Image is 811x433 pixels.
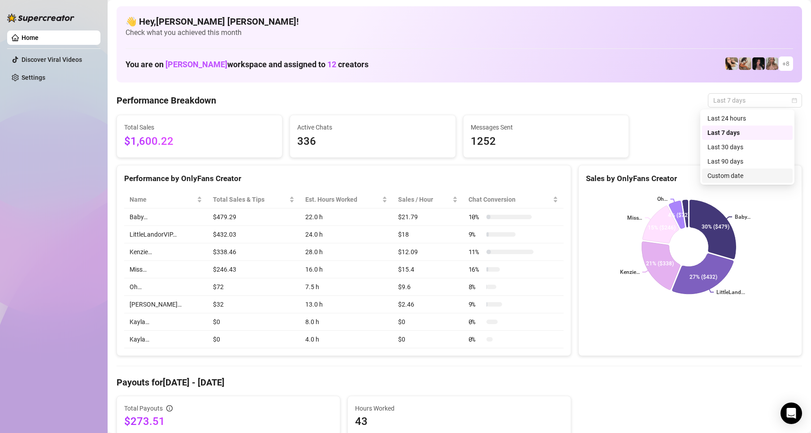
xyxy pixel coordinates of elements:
[208,191,300,208] th: Total Sales & Tips
[620,269,640,275] text: Kenzie…
[208,243,300,261] td: $338.46
[355,414,564,429] span: 43
[393,331,463,348] td: $0
[468,229,483,239] span: 9 %
[124,122,275,132] span: Total Sales
[117,376,802,389] h4: Payouts for [DATE] - [DATE]
[463,191,564,208] th: Chat Conversion
[707,128,787,138] div: Last 7 days
[300,296,393,313] td: 13.0 h
[124,403,163,413] span: Total Payouts
[393,313,463,331] td: $0
[124,313,208,331] td: Kayla…
[766,57,778,70] img: Kenzie (@dmaxkenz)
[471,122,621,132] span: Messages Sent
[393,208,463,226] td: $21.79
[117,94,216,107] h4: Performance Breakdown
[165,60,227,69] span: [PERSON_NAME]
[7,13,74,22] img: logo-BBDzfeDw.svg
[22,56,82,63] a: Discover Viral Videos
[468,282,483,292] span: 8 %
[22,34,39,41] a: Home
[735,214,750,220] text: Baby…
[707,171,787,181] div: Custom date
[471,133,621,150] span: 1252
[752,57,765,70] img: Baby (@babyyyybellaa)
[208,331,300,348] td: $0
[792,98,797,103] span: calendar
[208,208,300,226] td: $479.29
[124,331,208,348] td: Kayla…
[297,122,448,132] span: Active Chats
[781,403,802,424] div: Open Intercom Messenger
[398,195,451,204] span: Sales / Hour
[702,111,793,126] div: Last 24 hours
[124,191,208,208] th: Name
[586,173,794,185] div: Sales by OnlyFans Creator
[355,403,564,413] span: Hours Worked
[208,313,300,331] td: $0
[393,191,463,208] th: Sales / Hour
[300,278,393,296] td: 7.5 h
[166,405,173,411] span: info-circle
[300,243,393,261] td: 28.0 h
[739,57,751,70] img: Kayla (@kaylathaylababy)
[707,142,787,152] div: Last 30 days
[124,133,275,150] span: $1,600.22
[702,169,793,183] div: Custom date
[468,264,483,274] span: 16 %
[393,243,463,261] td: $12.09
[657,196,668,203] text: Oh…
[208,261,300,278] td: $246.43
[130,195,195,204] span: Name
[300,331,393,348] td: 4.0 h
[716,289,745,295] text: LittleLand...
[124,278,208,296] td: Oh…
[782,59,789,69] span: + 8
[468,212,483,222] span: 10 %
[297,133,448,150] span: 336
[725,57,738,70] img: Avry (@avryjennerfree)
[124,414,333,429] span: $273.51
[124,208,208,226] td: Baby…
[300,226,393,243] td: 24.0 h
[468,317,483,327] span: 0 %
[707,156,787,166] div: Last 90 days
[126,60,369,69] h1: You are on workspace and assigned to creators
[393,296,463,313] td: $2.46
[300,313,393,331] td: 8.0 h
[22,74,45,81] a: Settings
[393,226,463,243] td: $18
[468,299,483,309] span: 9 %
[627,215,642,221] text: Miss…
[702,140,793,154] div: Last 30 days
[124,261,208,278] td: Miss…
[126,15,793,28] h4: 👋 Hey, [PERSON_NAME] [PERSON_NAME] !
[300,261,393,278] td: 16.0 h
[713,94,797,107] span: Last 7 days
[208,226,300,243] td: $432.03
[305,195,380,204] div: Est. Hours Worked
[702,154,793,169] div: Last 90 days
[468,247,483,257] span: 11 %
[124,296,208,313] td: [PERSON_NAME]…
[124,226,208,243] td: LittleLandorVIP…
[707,113,787,123] div: Last 24 hours
[468,195,551,204] span: Chat Conversion
[124,173,564,185] div: Performance by OnlyFans Creator
[300,208,393,226] td: 22.0 h
[327,60,336,69] span: 12
[126,28,793,38] span: Check what you achieved this month
[468,334,483,344] span: 0 %
[208,278,300,296] td: $72
[702,126,793,140] div: Last 7 days
[213,195,287,204] span: Total Sales & Tips
[393,278,463,296] td: $9.6
[393,261,463,278] td: $15.4
[208,296,300,313] td: $32
[124,243,208,261] td: Kenzie…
